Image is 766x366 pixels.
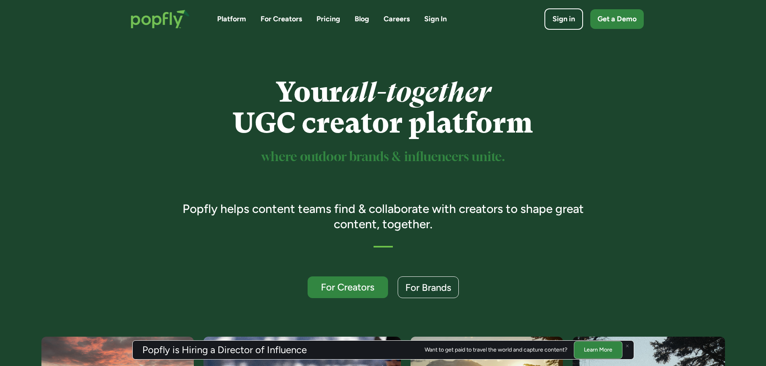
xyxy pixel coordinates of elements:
div: Sign in [552,14,575,24]
em: all-together [342,76,491,108]
a: Blog [355,14,369,24]
a: For Brands [398,276,459,298]
a: Sign In [424,14,447,24]
h1: Your UGC creator platform [171,77,595,139]
a: For Creators [308,276,388,298]
a: Pricing [316,14,340,24]
div: For Brands [405,282,451,292]
a: Platform [217,14,246,24]
h3: Popfly is Hiring a Director of Influence [142,345,307,355]
a: home [123,2,198,37]
div: Get a Demo [598,14,637,24]
a: Careers [384,14,410,24]
a: Learn More [574,341,622,358]
a: For Creators [261,14,302,24]
div: Want to get paid to travel the world and capture content? [425,347,567,353]
div: For Creators [315,282,381,292]
a: Get a Demo [590,9,644,29]
a: Sign in [544,8,583,30]
sup: where outdoor brands & influencers unite. [261,151,505,164]
h3: Popfly helps content teams find & collaborate with creators to shape great content, together. [171,201,595,231]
